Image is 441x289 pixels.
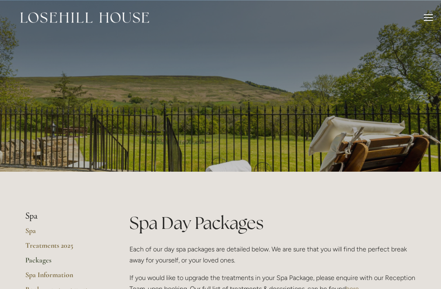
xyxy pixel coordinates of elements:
img: Losehill House [20,12,149,23]
a: Spa [25,226,103,241]
a: Packages [25,255,103,270]
h1: Spa Day Packages [129,211,416,235]
a: Spa Information [25,270,103,285]
li: Spa [25,211,103,222]
a: Treatments 2025 [25,241,103,255]
p: Each of our day spa packages are detailed below. We are sure that you will find the perfect break... [129,244,416,266]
